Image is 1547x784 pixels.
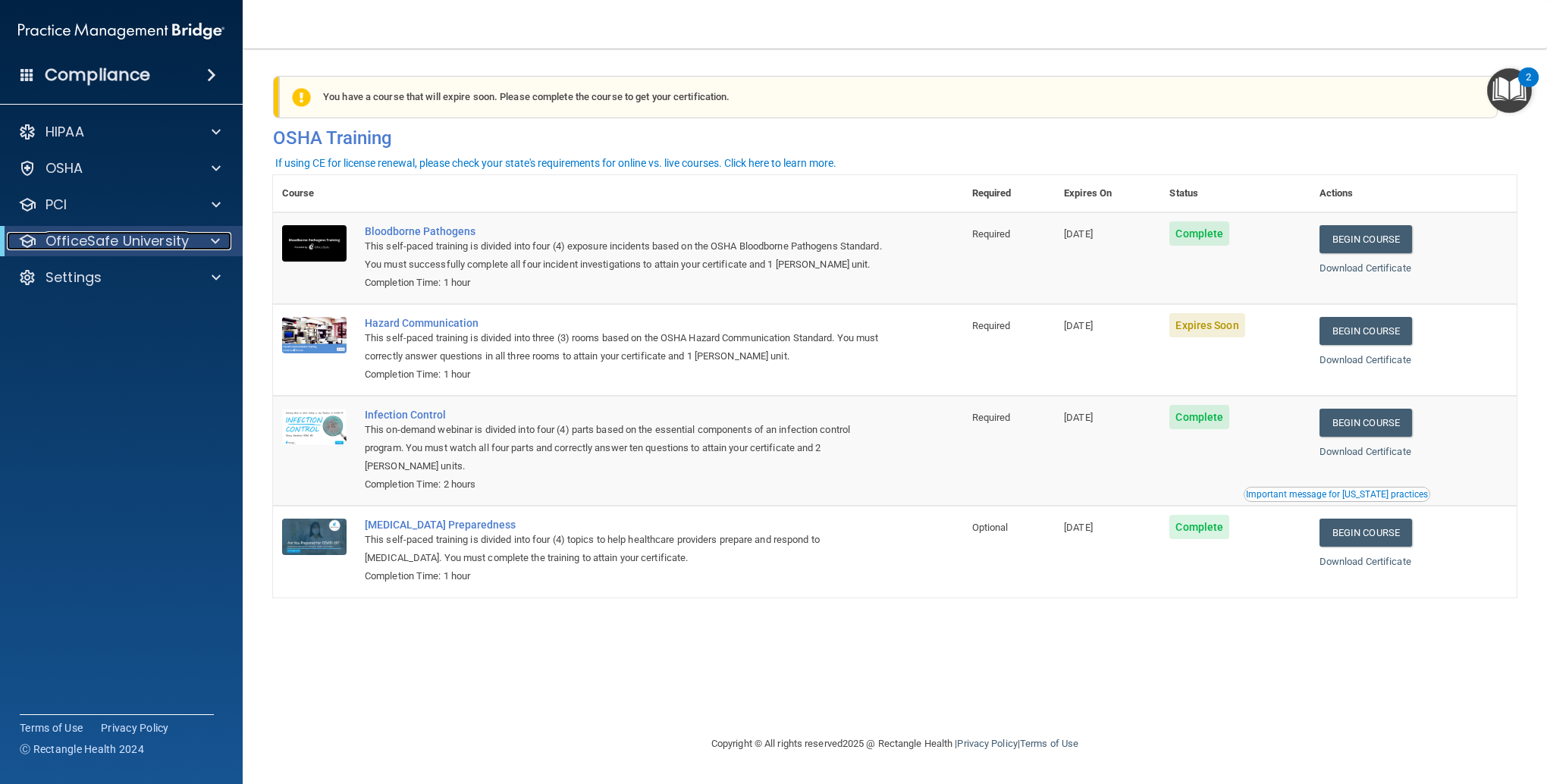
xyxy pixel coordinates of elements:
[18,123,221,141] a: HIPAA
[101,720,169,735] a: Privacy Policy
[963,175,1055,212] th: Required
[365,274,887,292] div: Completion Time: 1 hour
[45,268,102,287] p: Settings
[45,123,84,141] p: HIPAA
[365,567,887,585] div: Completion Time: 1 hour
[1319,409,1412,437] a: Begin Course
[1160,175,1310,212] th: Status
[972,522,1009,533] span: Optional
[45,196,67,214] p: PCI
[1319,354,1411,365] a: Download Certificate
[1244,487,1430,502] button: Read this if you are a dental practitioner in the state of CA
[1246,490,1428,499] div: Important message for [US_STATE] practices
[972,412,1011,423] span: Required
[292,88,311,107] img: exclamation-circle-solid-warning.7ed2984d.png
[365,519,887,531] a: [MEDICAL_DATA] Preparedness
[18,268,221,287] a: Settings
[1064,522,1093,533] span: [DATE]
[273,127,1517,149] h4: OSHA Training
[1310,175,1517,212] th: Actions
[18,159,221,177] a: OSHA
[1319,262,1411,274] a: Download Certificate
[365,329,887,365] div: This self-paced training is divided into three (3) rooms based on the OSHA Hazard Communication S...
[1169,313,1244,337] span: Expires Soon
[365,317,887,329] a: Hazard Communication
[365,225,887,237] a: Bloodborne Pathogens
[45,232,189,250] p: OfficeSafe University
[1020,738,1078,749] a: Terms of Use
[957,738,1017,749] a: Privacy Policy
[20,720,83,735] a: Terms of Use
[1055,175,1160,212] th: Expires On
[1319,317,1412,345] a: Begin Course
[1064,412,1093,423] span: [DATE]
[273,155,839,171] button: If using CE for license renewal, please check your state's requirements for online vs. live cours...
[365,475,887,494] div: Completion Time: 2 hours
[1319,225,1412,253] a: Begin Course
[618,720,1172,768] div: Copyright © All rights reserved 2025 @ Rectangle Health | |
[972,228,1011,240] span: Required
[365,531,887,567] div: This self-paced training is divided into four (4) topics to help healthcare providers prepare and...
[365,365,887,384] div: Completion Time: 1 hour
[1319,519,1412,547] a: Begin Course
[273,175,356,212] th: Course
[1064,228,1093,240] span: [DATE]
[1526,77,1531,97] div: 2
[1169,405,1229,429] span: Complete
[279,76,1498,118] div: You have a course that will expire soon. Please complete the course to get your certification.
[365,409,887,421] a: Infection Control
[1169,515,1229,539] span: Complete
[20,742,144,757] span: Ⓒ Rectangle Health 2024
[1319,446,1411,457] a: Download Certificate
[972,320,1011,331] span: Required
[1064,320,1093,331] span: [DATE]
[45,159,83,177] p: OSHA
[18,196,221,214] a: PCI
[18,16,224,46] img: PMB logo
[1319,556,1411,567] a: Download Certificate
[365,421,887,475] div: This on-demand webinar is divided into four (4) parts based on the essential components of an inf...
[45,64,150,86] h4: Compliance
[1169,221,1229,246] span: Complete
[1487,68,1532,113] button: Open Resource Center, 2 new notifications
[365,237,887,274] div: This self-paced training is divided into four (4) exposure incidents based on the OSHA Bloodborne...
[275,158,836,168] div: If using CE for license renewal, please check your state's requirements for online vs. live cours...
[18,232,220,250] a: OfficeSafe University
